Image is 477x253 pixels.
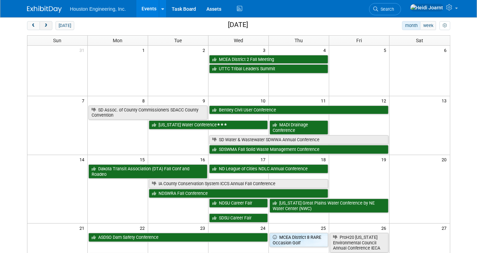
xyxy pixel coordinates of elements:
a: [US_STATE] Water Conference [149,120,268,129]
a: MCEA District 2 Fall Meeting [209,55,328,64]
span: 5 [383,46,389,54]
span: 13 [441,96,450,105]
span: 26 [381,224,389,232]
span: 12 [381,96,389,105]
a: ND League of Cities NDLC Annual Conference [209,164,328,173]
a: ProH20 [US_STATE] Environmental Council Annual Conference IECA [330,233,389,253]
span: Fri [357,38,362,43]
a: NDSWRA Fall Conference [149,189,328,198]
span: 6 [444,46,450,54]
a: NDSU Career Fair [209,199,268,208]
a: Search [369,3,401,15]
span: Houston Engineering, Inc. [70,6,126,12]
span: 22 [139,224,148,232]
span: 10 [260,96,269,105]
span: 18 [320,155,329,164]
button: myCustomButton [440,21,450,30]
a: SD Assoc. of County Commissioners SDACC County Convention [88,106,207,120]
span: 15 [139,155,148,164]
span: 14 [79,155,87,164]
span: Wed [234,38,243,43]
span: 3 [262,46,269,54]
img: ExhibitDay [27,6,62,13]
img: Heidi Joarnt [410,4,444,11]
span: 21 [79,224,87,232]
span: Mon [113,38,123,43]
span: Sun [53,38,61,43]
h2: [DATE] [228,21,248,29]
span: 4 [323,46,329,54]
span: 2 [202,46,208,54]
a: UTTC Tribal Leaders Summit [209,64,328,73]
span: 16 [199,155,208,164]
span: 27 [441,224,450,232]
span: 24 [260,224,269,232]
a: IA County Conservation System ICCS Annual Fall Conference [149,179,328,188]
span: 17 [260,155,269,164]
button: [DATE] [56,21,74,30]
span: Sat [416,38,423,43]
button: week [420,21,436,30]
a: SDSWMA Fall Solid Waste Management Conference [209,145,389,154]
i: Personalize Calendar [443,24,447,28]
span: 1 [142,46,148,54]
a: ASDSO Dam Safety Conference [88,233,268,242]
span: 23 [199,224,208,232]
button: prev [27,21,40,30]
span: 19 [381,155,389,164]
span: 20 [441,155,450,164]
span: Thu [295,38,303,43]
a: Dakota Transit Association (DTA) Fall Conf and Roadeo [88,164,207,179]
span: 7 [81,96,87,105]
button: next [40,21,52,30]
span: 31 [79,46,87,54]
span: 9 [202,96,208,105]
span: 8 [142,96,148,105]
a: MCEA District 8 RARE Occasion Golf [270,233,328,247]
a: [US_STATE] Great Plains Water Conference by NE Water Center (NWC) [270,199,389,213]
span: 25 [320,224,329,232]
a: SD Water & Wastewater SDWWA Annual Conference [209,135,389,144]
a: MADI Drainage Conference [270,120,328,135]
span: Tue [174,38,182,43]
a: Bentley Civil User Conference [209,106,389,115]
span: 11 [320,96,329,105]
span: Search [378,7,394,12]
button: month [402,21,420,30]
a: SDSU Career Fair [209,214,268,223]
